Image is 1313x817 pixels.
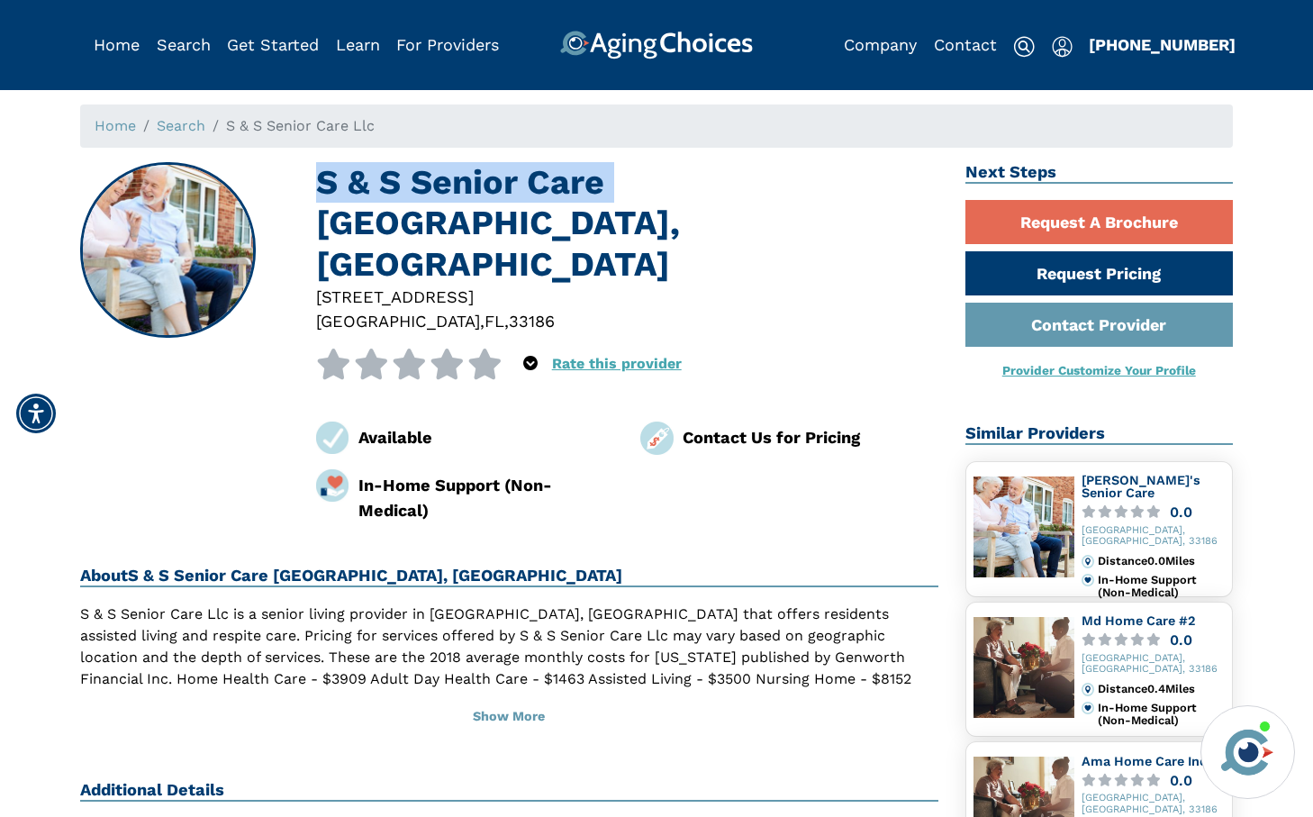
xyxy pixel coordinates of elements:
a: Ama Home Care Inc [1082,754,1207,768]
a: Search [157,117,205,134]
h1: S & S Senior Care [GEOGRAPHIC_DATA], [GEOGRAPHIC_DATA] [316,162,938,285]
a: Learn [336,35,380,54]
div: [GEOGRAPHIC_DATA], [GEOGRAPHIC_DATA], 33186 [1082,793,1226,816]
a: Search [157,35,211,54]
a: [PHONE_NUMBER] [1089,35,1236,54]
nav: breadcrumb [80,104,1233,148]
a: Contact [934,35,997,54]
iframe: iframe [956,449,1295,694]
div: Accessibility Menu [16,394,56,433]
img: user-icon.svg [1052,36,1073,58]
a: Request A Brochure [965,200,1234,244]
a: Home [94,35,140,54]
div: [STREET_ADDRESS] [316,285,938,309]
span: , [504,312,509,331]
div: Available [358,425,614,449]
span: , [480,312,484,331]
img: search-icon.svg [1013,36,1035,58]
h2: About S & S Senior Care [GEOGRAPHIC_DATA], [GEOGRAPHIC_DATA] [80,566,938,587]
div: In-Home Support (Non-Medical) [1098,702,1225,728]
img: avatar [1217,722,1278,783]
a: Company [844,35,917,54]
a: Contact Provider [965,303,1234,347]
a: Provider Customize Your Profile [1002,363,1196,377]
div: 0.0 [1170,774,1192,787]
h2: Additional Details [80,780,938,802]
a: Home [95,117,136,134]
h2: Next Steps [965,162,1234,184]
p: S & S Senior Care Llc is a senior living provider in [GEOGRAPHIC_DATA], [GEOGRAPHIC_DATA] that of... [80,604,938,712]
a: Request Pricing [965,251,1234,295]
a: For Providers [396,35,499,54]
div: Popover trigger [1052,31,1073,59]
img: S & S Senior Care Llc, Miami FL [82,164,255,337]
span: S & S Senior Care Llc [226,117,375,134]
img: primary.svg [1082,702,1094,714]
button: Show More [80,697,938,737]
span: FL [484,312,504,331]
div: 33186 [509,309,555,333]
div: Popover trigger [523,349,538,379]
a: Get Started [227,35,319,54]
div: Contact Us for Pricing [683,425,938,449]
img: AgingChoices [560,31,753,59]
div: Popover trigger [157,31,211,59]
div: In-Home Support (Non-Medical) [358,473,614,522]
h2: Similar Providers [965,423,1234,445]
span: [GEOGRAPHIC_DATA] [316,312,480,331]
a: Rate this provider [552,355,682,372]
a: 0.0 [1082,774,1226,787]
